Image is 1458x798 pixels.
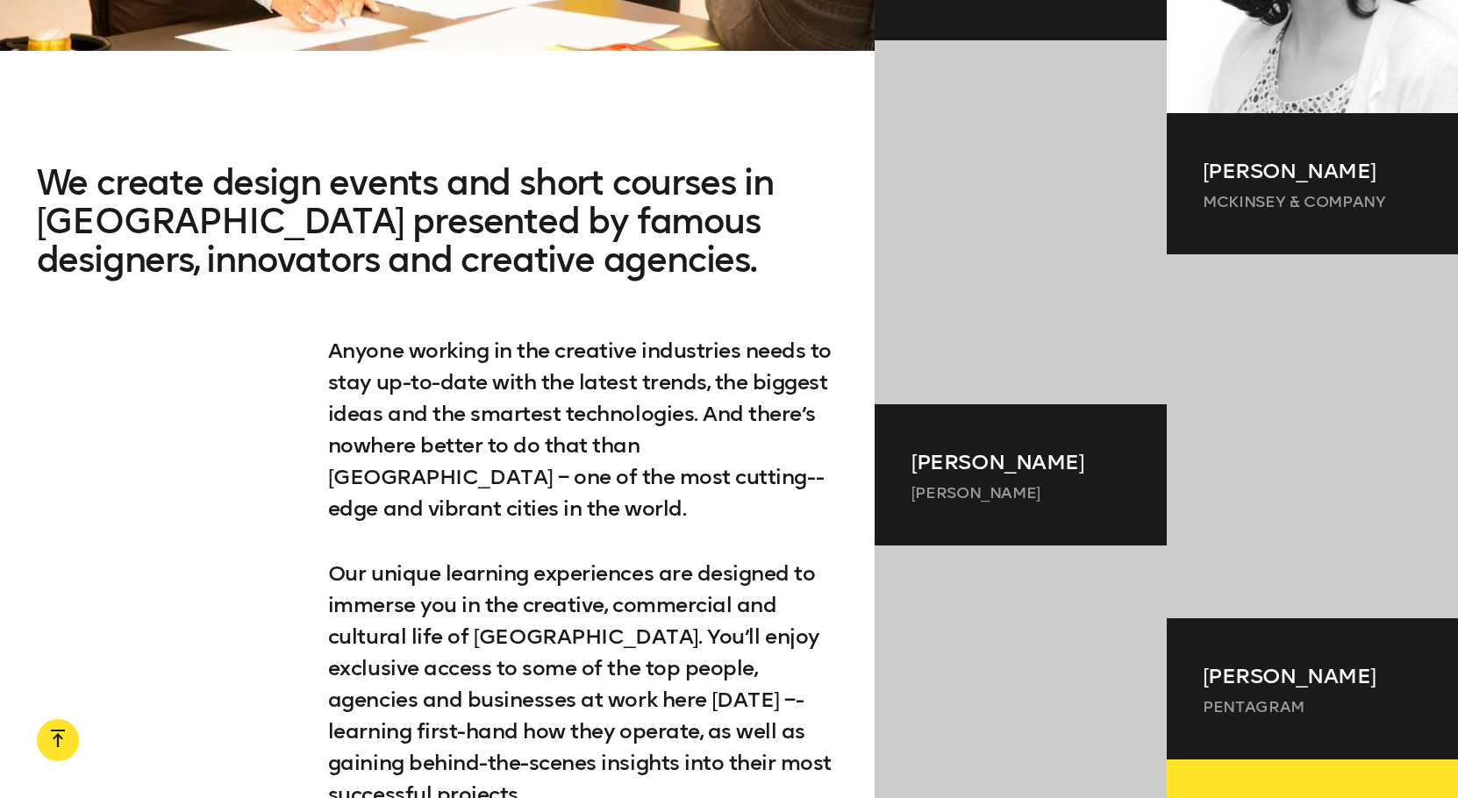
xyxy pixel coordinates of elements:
p: Anyone working in the creative industries needs to stay up-­to-­date with the latest trends, the ... [328,335,839,524]
p: [PERSON_NAME] [1203,155,1421,187]
p: McKinsey & Company [1203,191,1421,212]
p: [PERSON_NAME] [1203,660,1421,692]
p: Pentagram [1203,696,1421,717]
p: [PERSON_NAME] [911,446,1130,478]
h2: We create design events and short courses in [GEOGRAPHIC_DATA] presented by famous designers, inn... [37,163,839,335]
p: [PERSON_NAME] [911,482,1130,503]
